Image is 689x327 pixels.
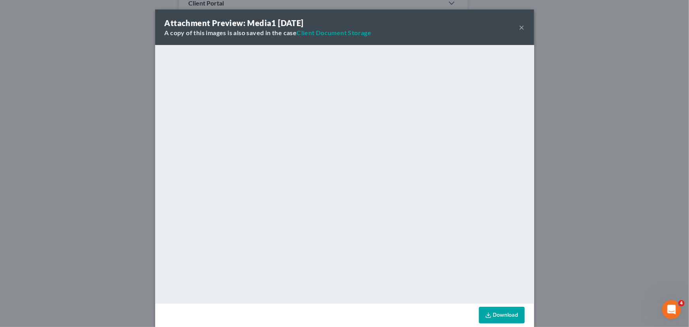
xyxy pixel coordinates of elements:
[297,29,371,36] a: Client Document Storage
[678,300,685,306] span: 4
[479,307,525,323] a: Download
[165,28,372,37] div: A copy of this images is also saved in the case
[165,18,304,28] strong: Attachment Preview: Media1 [DATE]
[155,45,534,302] iframe: <object ng-attr-data='[URL][DOMAIN_NAME]' type='application/pdf' width='100%' height='650px'></ob...
[519,23,525,32] button: ×
[662,300,681,319] iframe: Intercom live chat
